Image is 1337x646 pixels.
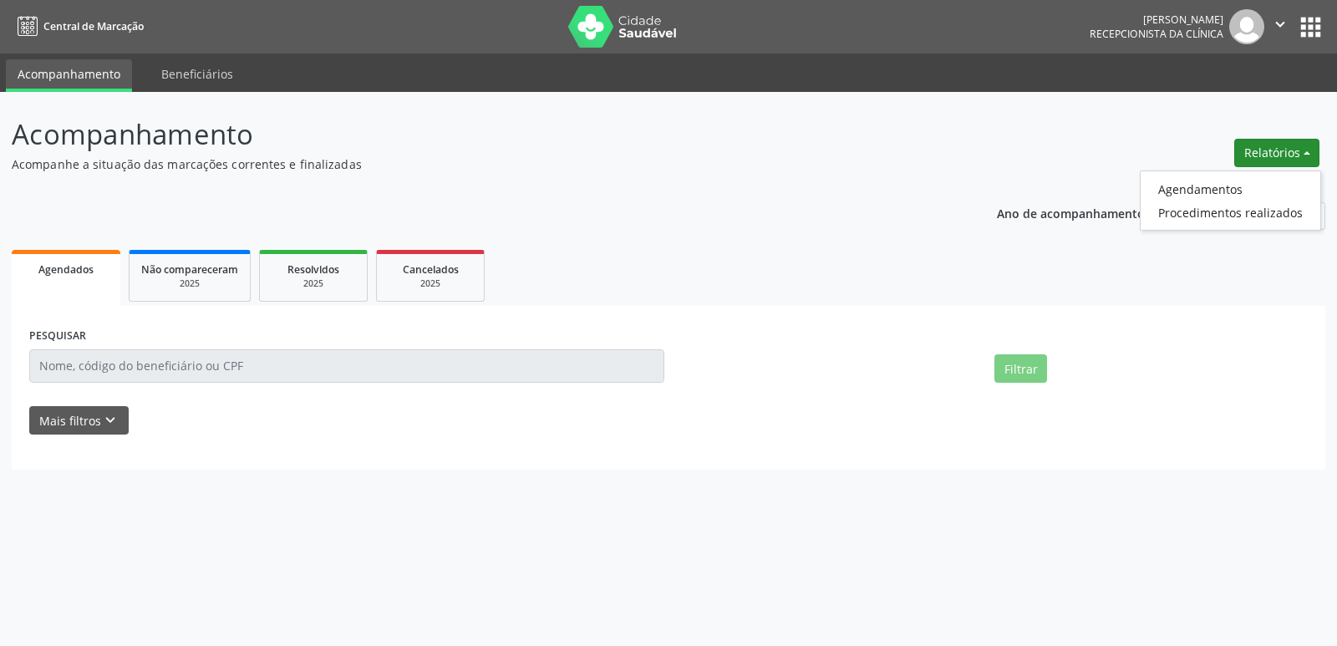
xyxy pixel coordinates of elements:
span: Não compareceram [141,262,238,277]
span: Agendados [38,262,94,277]
span: Central de Marcação [43,19,144,33]
i: keyboard_arrow_down [101,411,119,430]
img: img [1229,9,1264,44]
input: Nome, código do beneficiário ou CPF [29,349,664,383]
a: Beneficiários [150,59,245,89]
button: apps [1296,13,1325,42]
div: 2025 [272,277,355,290]
a: Agendamentos [1141,177,1320,201]
span: Resolvidos [287,262,339,277]
ul: Relatórios [1140,170,1321,231]
a: Procedimentos realizados [1141,201,1320,224]
p: Ano de acompanhamento [997,202,1145,223]
p: Acompanhe a situação das marcações correntes e finalizadas [12,155,931,173]
a: Acompanhamento [6,59,132,92]
p: Acompanhamento [12,114,931,155]
div: 2025 [141,277,238,290]
div: 2025 [389,277,472,290]
i:  [1271,15,1289,33]
a: Central de Marcação [12,13,144,40]
label: PESQUISAR [29,323,86,349]
span: Recepcionista da clínica [1090,27,1223,41]
button:  [1264,9,1296,44]
div: [PERSON_NAME] [1090,13,1223,27]
button: Mais filtroskeyboard_arrow_down [29,406,129,435]
button: Relatórios [1234,139,1319,167]
button: Filtrar [994,354,1047,383]
span: Cancelados [403,262,459,277]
